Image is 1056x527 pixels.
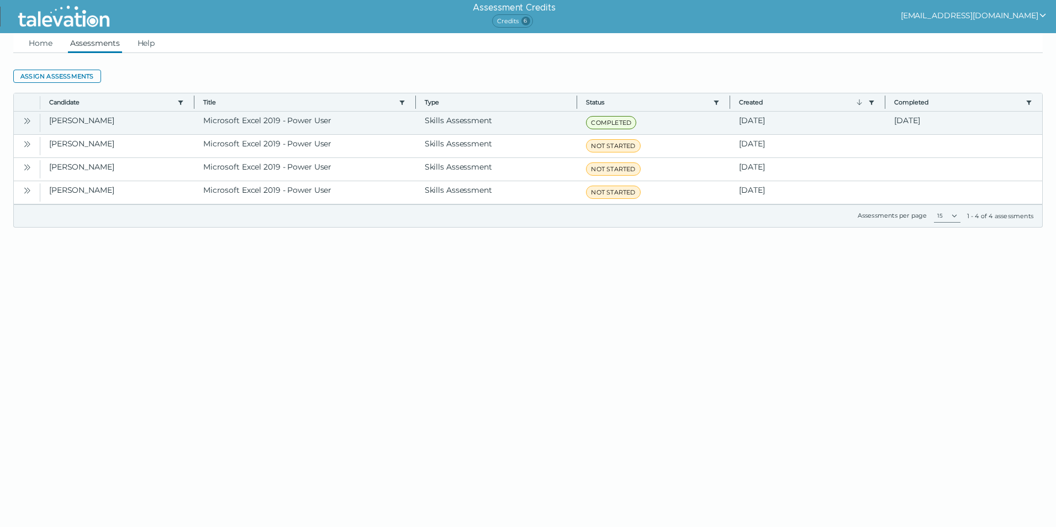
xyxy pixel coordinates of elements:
[730,135,885,157] clr-dg-cell: [DATE]
[194,112,416,134] clr-dg-cell: Microsoft Excel 2019 - Power User
[416,135,578,157] clr-dg-cell: Skills Assessment
[135,33,157,53] a: Help
[23,140,31,149] cds-icon: Open
[194,135,416,157] clr-dg-cell: Microsoft Excel 2019 - Power User
[416,158,578,181] clr-dg-cell: Skills Assessment
[40,181,194,204] clr-dg-cell: [PERSON_NAME]
[20,114,34,127] button: Open
[412,90,419,114] button: Column resize handle
[894,98,1021,107] button: Completed
[23,186,31,195] cds-icon: Open
[521,17,530,25] span: 6
[49,98,173,107] button: Candidate
[730,112,885,134] clr-dg-cell: [DATE]
[194,158,416,181] clr-dg-cell: Microsoft Excel 2019 - Power User
[416,112,578,134] clr-dg-cell: Skills Assessment
[13,70,101,83] button: Assign assessments
[191,90,198,114] button: Column resize handle
[40,112,194,134] clr-dg-cell: [PERSON_NAME]
[730,158,885,181] clr-dg-cell: [DATE]
[586,98,709,107] button: Status
[492,14,532,28] span: Credits
[20,183,34,197] button: Open
[726,90,733,114] button: Column resize handle
[40,135,194,157] clr-dg-cell: [PERSON_NAME]
[194,181,416,204] clr-dg-cell: Microsoft Excel 2019 - Power User
[586,186,640,199] span: NOT STARTED
[881,90,889,114] button: Column resize handle
[425,98,568,107] span: Type
[13,3,114,30] img: Talevation_Logo_Transparent_white.png
[20,137,34,150] button: Open
[586,116,636,129] span: COMPLETED
[20,160,34,173] button: Open
[901,9,1047,22] button: show user actions
[23,163,31,172] cds-icon: Open
[68,33,122,53] a: Assessments
[40,158,194,181] clr-dg-cell: [PERSON_NAME]
[473,1,555,14] h6: Assessment Credits
[586,162,640,176] span: NOT STARTED
[573,90,580,114] button: Column resize handle
[23,117,31,125] cds-icon: Open
[967,212,1033,220] div: 1 - 4 of 4 assessments
[739,98,864,107] button: Created
[858,212,927,219] label: Assessments per page
[730,181,885,204] clr-dg-cell: [DATE]
[203,98,394,107] button: Title
[416,181,578,204] clr-dg-cell: Skills Assessment
[885,112,1042,134] clr-dg-cell: [DATE]
[586,139,640,152] span: NOT STARTED
[27,33,55,53] a: Home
